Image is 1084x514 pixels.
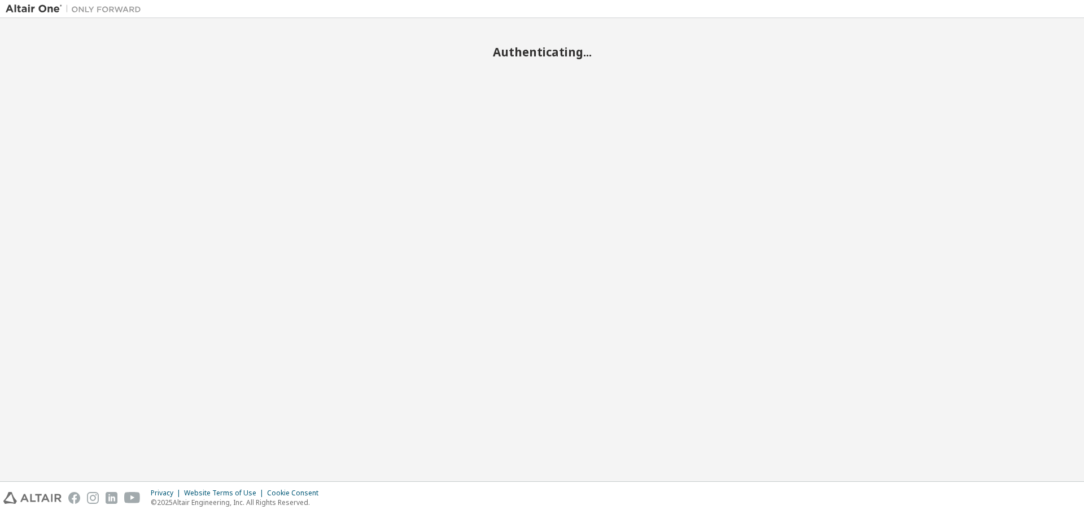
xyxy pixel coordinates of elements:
img: youtube.svg [124,492,141,504]
div: Privacy [151,489,184,498]
img: linkedin.svg [106,492,117,504]
div: Cookie Consent [267,489,325,498]
img: facebook.svg [68,492,80,504]
p: © 2025 Altair Engineering, Inc. All Rights Reserved. [151,498,325,507]
img: altair_logo.svg [3,492,62,504]
img: instagram.svg [87,492,99,504]
div: Website Terms of Use [184,489,267,498]
h2: Authenticating... [6,45,1078,59]
img: Altair One [6,3,147,15]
